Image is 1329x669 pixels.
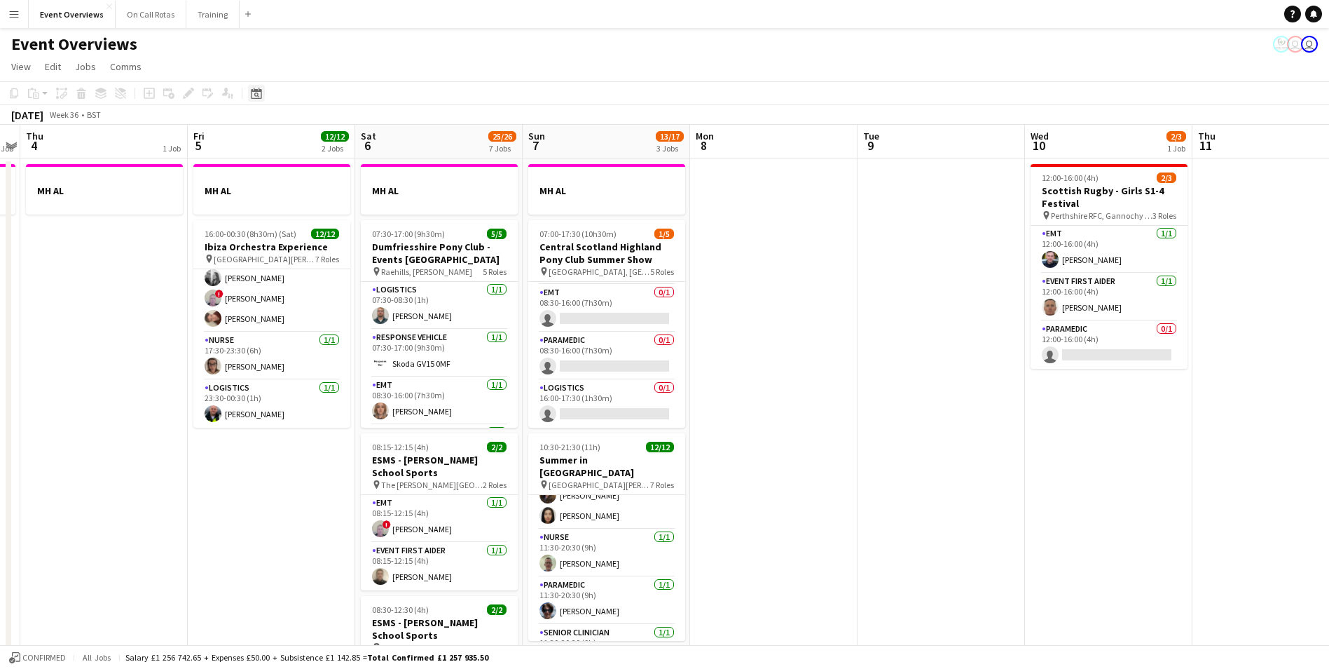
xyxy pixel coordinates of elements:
[26,164,183,215] app-job-card: MH AL
[1028,137,1049,154] span: 10
[361,164,518,215] app-job-card: MH AL
[528,220,685,428] div: 07:00-17:30 (10h30m)1/5Central Scotland Highland Pony Club Summer Show [GEOGRAPHIC_DATA], [GEOGRA...
[528,454,685,479] h3: Summer in [GEOGRAPHIC_DATA]
[361,377,518,425] app-card-role: EMT1/108:30-16:00 (7h30m)[PERSON_NAME]
[539,229,617,239] span: 07:00-17:30 (10h30m)
[1031,226,1187,273] app-card-role: EMT1/112:00-16:00 (4h)[PERSON_NAME]
[1273,36,1290,53] app-user-avatar: Operations Manager
[11,108,43,122] div: [DATE]
[186,1,240,28] button: Training
[205,229,296,239] span: 16:00-00:30 (8h30m) (Sat)
[528,164,685,215] app-job-card: MH AL
[322,143,348,154] div: 2 Jobs
[483,480,507,490] span: 2 Roles
[1301,36,1318,53] app-user-avatar: Operations Team
[656,131,684,142] span: 13/17
[646,442,674,452] span: 12/12
[69,58,102,76] a: Jobs
[46,109,81,120] span: Week 36
[528,241,685,266] h3: Central Scotland Highland Pony Club Summer Show
[696,130,714,142] span: Mon
[75,60,96,73] span: Jobs
[361,425,518,473] app-card-role: Paramedic1/1
[650,480,674,490] span: 7 Roles
[110,60,142,73] span: Comms
[1196,137,1216,154] span: 11
[1031,273,1187,321] app-card-role: Event First Aider1/112:00-16:00 (4h)[PERSON_NAME]
[372,229,445,239] span: 07:30-17:00 (9h30m)
[381,642,483,653] span: [PERSON_NAME][GEOGRAPHIC_DATA]
[24,137,43,154] span: 4
[104,58,147,76] a: Comms
[694,137,714,154] span: 8
[39,58,67,76] a: Edit
[361,330,518,377] app-card-role: Response Vehicle1/107:30-17:00 (9h30m)Skoda GV15 0MF
[361,543,518,590] app-card-role: Event First Aider1/108:15-12:15 (4h)[PERSON_NAME]
[361,282,518,330] app-card-role: Logistics1/107:30-08:30 (1h)[PERSON_NAME]
[193,380,350,428] app-card-role: Logistics1/123:30-00:30 (1h)[PERSON_NAME]
[361,241,518,266] h3: Dumfriesshire Pony Club - Events [GEOGRAPHIC_DATA]
[539,442,600,452] span: 10:30-21:30 (11h)
[361,433,518,590] app-job-card: 08:15-12:15 (4h)2/2ESMS - [PERSON_NAME] School Sports The [PERSON_NAME][GEOGRAPHIC_DATA]2 RolesEM...
[1031,164,1187,369] app-job-card: 12:00-16:00 (4h)2/3Scottish Rugby - Girls S1-4 Festival Perthshire RFC, Gannochy Sports Pavilion3...
[321,131,349,142] span: 12/12
[526,137,545,154] span: 7
[6,58,36,76] a: View
[116,1,186,28] button: On Call Rotas
[1198,130,1216,142] span: Thu
[193,130,205,142] span: Fri
[1152,210,1176,221] span: 3 Roles
[214,254,315,264] span: [GEOGRAPHIC_DATA][PERSON_NAME], [GEOGRAPHIC_DATA]
[1031,130,1049,142] span: Wed
[861,137,879,154] span: 9
[87,109,101,120] div: BST
[528,130,545,142] span: Sun
[361,220,518,428] app-job-card: 07:30-17:00 (9h30m)5/5Dumfriesshire Pony Club - Events [GEOGRAPHIC_DATA] Raehills, [PERSON_NAME]5...
[487,442,507,452] span: 2/2
[1166,131,1186,142] span: 2/3
[654,229,674,239] span: 1/5
[372,604,429,615] span: 08:30-12:30 (4h)
[361,495,518,543] app-card-role: EMT1/108:15-12:15 (4h)![PERSON_NAME]
[549,266,650,277] span: [GEOGRAPHIC_DATA], [GEOGRAPHIC_DATA]
[125,652,488,663] div: Salary £1 256 742.65 + Expenses £50.00 + Subsistence £1 142.85 =
[1287,36,1304,53] app-user-avatar: Operations Team
[7,650,68,665] button: Confirmed
[489,143,516,154] div: 7 Jobs
[26,184,183,197] h3: MH AL
[193,164,350,215] app-job-card: MH AL
[193,184,350,197] h3: MH AL
[45,60,61,73] span: Edit
[315,254,339,264] span: 7 Roles
[863,130,879,142] span: Tue
[361,130,376,142] span: Sat
[361,616,518,642] h3: ESMS - [PERSON_NAME] School Sports
[80,652,113,663] span: All jobs
[528,433,685,641] app-job-card: 10:30-21:30 (11h)12/12Summer in [GEOGRAPHIC_DATA] [GEOGRAPHIC_DATA][PERSON_NAME], [GEOGRAPHIC_DAT...
[193,332,350,380] app-card-role: Nurse1/117:30-23:30 (6h)[PERSON_NAME]
[311,229,339,239] span: 12/12
[1167,143,1185,154] div: 1 Job
[1042,173,1099,183] span: 12:00-16:00 (4h)
[483,642,507,653] span: 2 Roles
[193,220,350,428] app-job-card: 16:00-00:30 (8h30m) (Sat)12/12Ibiza Orchestra Experience [GEOGRAPHIC_DATA][PERSON_NAME], [GEOGRAP...
[483,266,507,277] span: 5 Roles
[528,285,685,332] app-card-role: EMT0/108:30-16:00 (7h30m)
[215,290,223,298] span: !
[488,131,516,142] span: 25/26
[528,529,685,577] app-card-role: Nurse1/111:30-20:30 (9h)[PERSON_NAME]
[487,604,507,615] span: 2/2
[381,266,472,277] span: Raehills, [PERSON_NAME]
[359,137,376,154] span: 6
[26,130,43,142] span: Thu
[367,652,488,663] span: Total Confirmed £1 257 935.50
[528,380,685,428] app-card-role: Logistics0/116:00-17:30 (1h30m)
[1031,184,1187,210] h3: Scottish Rugby - Girls S1-4 Festival
[29,1,116,28] button: Event Overviews
[528,184,685,197] h3: MH AL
